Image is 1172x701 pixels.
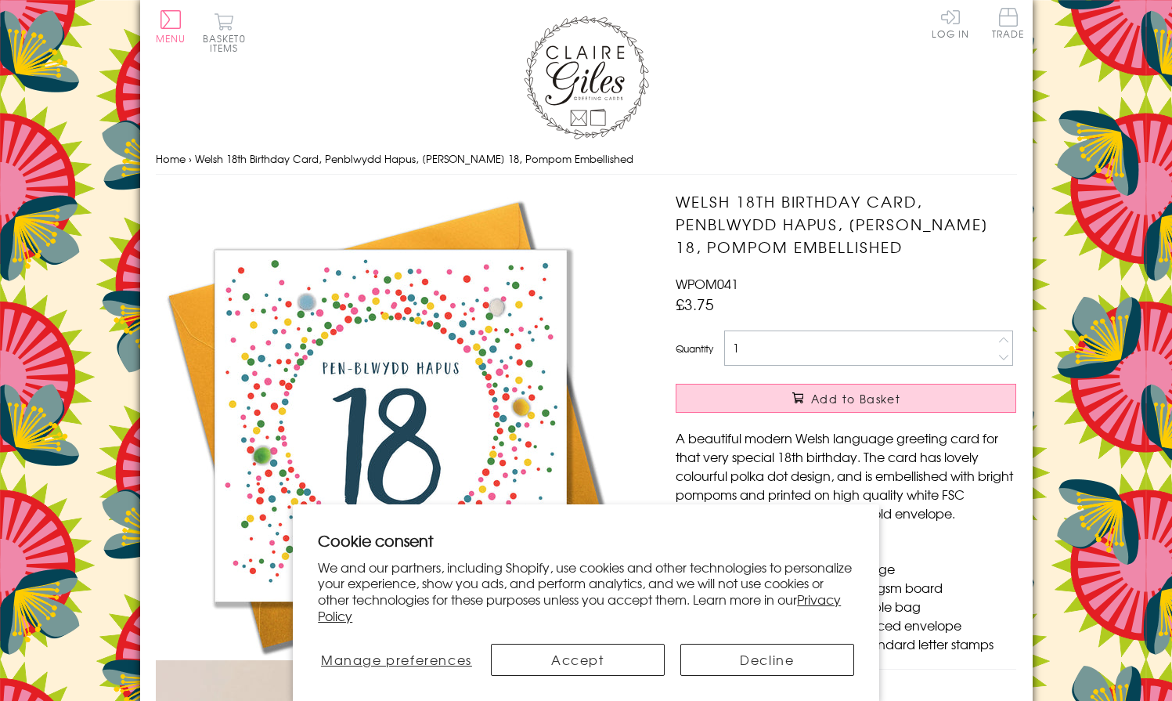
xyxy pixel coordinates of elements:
p: We and our partners, including Shopify, use cookies and other technologies to personalize your ex... [318,559,854,624]
button: Decline [680,644,854,676]
h2: Cookie consent [318,529,854,551]
nav: breadcrumbs [156,143,1017,175]
span: £3.75 [676,293,714,315]
span: Add to Basket [811,391,900,407]
label: Quantity [676,341,713,356]
img: Welsh 18th Birthday Card, Penblwydd Hapus, Dotty 18, Pompom Embellished [156,190,626,660]
button: Add to Basket [676,384,1016,413]
p: A beautiful modern Welsh language greeting card for that very special 18th birthday. The card has... [676,428,1016,522]
span: Trade [992,8,1025,38]
a: Log In [932,8,969,38]
span: WPOM041 [676,274,738,293]
a: Trade [992,8,1025,42]
button: Accept [491,644,665,676]
a: Home [156,151,186,166]
span: › [189,151,192,166]
button: Menu [156,10,186,43]
span: Manage preferences [321,650,472,669]
button: Basket0 items [203,13,246,52]
img: Claire Giles Greetings Cards [524,16,649,139]
h1: Welsh 18th Birthday Card, Penblwydd Hapus, [PERSON_NAME] 18, Pompom Embellished [676,190,1016,258]
span: 0 items [210,31,246,55]
span: Menu [156,31,186,45]
span: Welsh 18th Birthday Card, Penblwydd Hapus, [PERSON_NAME] 18, Pompom Embellished [195,151,633,166]
a: Privacy Policy [318,590,841,625]
button: Manage preferences [318,644,474,676]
